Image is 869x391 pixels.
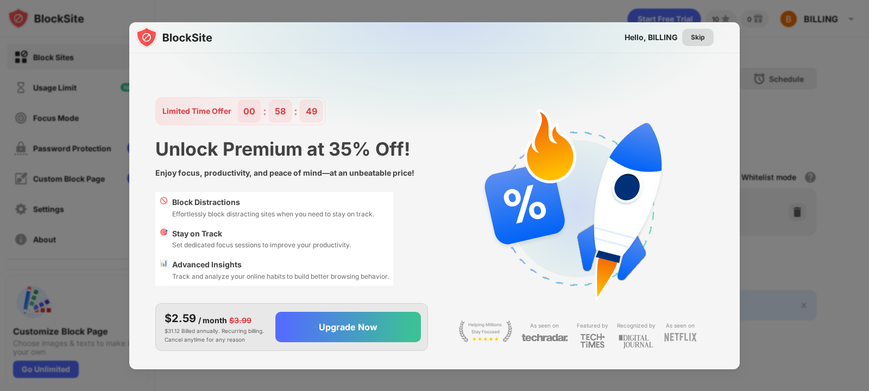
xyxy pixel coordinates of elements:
[198,315,227,326] div: / month
[617,321,656,331] div: Recognized by
[160,259,168,281] div: 📊
[458,321,513,342] img: light-stay-focus.svg
[172,271,389,281] div: Track and analyze your online habits to build better browsing behavior.
[160,228,168,251] div: 🎯
[577,321,608,331] div: Featured by
[530,321,559,331] div: As seen on
[619,333,653,351] img: light-digital-journal.svg
[521,333,568,342] img: light-techradar.svg
[691,32,705,43] div: Skip
[172,259,389,271] div: Advanced Insights
[666,321,695,331] div: As seen on
[229,315,251,326] div: $3.99
[165,310,196,326] div: $2.59
[136,22,746,237] img: gradient.svg
[319,322,377,332] div: Upgrade Now
[580,333,605,348] img: light-techtimes.svg
[165,310,267,344] div: $31.12 Billed annually. Recurring billing. Cancel anytime for any reason
[172,240,351,250] div: Set dedicated focus sessions to improve your productivity.
[664,333,697,342] img: light-netflix.svg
